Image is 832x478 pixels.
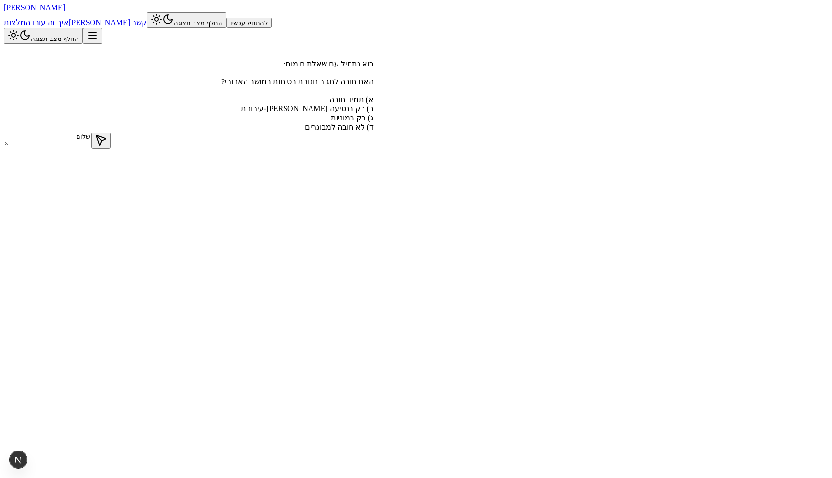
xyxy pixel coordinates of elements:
a: [PERSON_NAME] קשר [69,18,147,27]
a: להתחיל עכשיו [226,18,272,27]
span: החלף מצב תצוגה [31,35,79,42]
button: להתחיל עכשיו [226,18,272,28]
a: [PERSON_NAME] [4,3,65,12]
button: החלף מצב תצוגה [4,28,83,44]
a: איך זה עובד [30,18,69,27]
button: החלף מצב תצוגה [147,12,226,28]
div: בוא נתחיל עם שאלת חימום: האם חובה לחגור חגורת בטיחות במושב האחורי? א) תמיד חובה ב) רק בנסיעה [PER... [4,59,374,132]
span: החלף מצב תצוגה [174,19,222,27]
a: המלצות [4,18,30,27]
textarea: שלום [4,132,91,146]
